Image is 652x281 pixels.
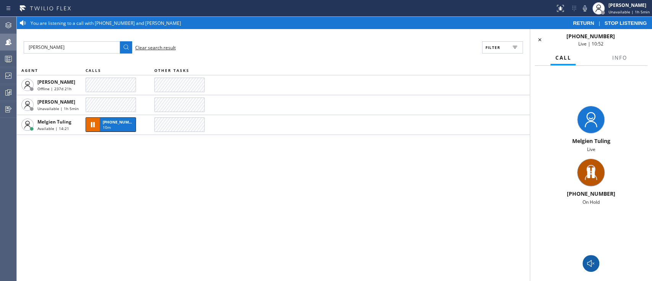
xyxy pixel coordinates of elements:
[550,50,576,65] button: Call
[566,32,615,40] span: [PHONE_NUMBER]
[555,54,571,61] span: Call
[31,20,181,26] span: You are listening to a call with [PHONE_NUMBER] and [PERSON_NAME]
[533,137,649,145] div: Melgien Tuling
[103,125,111,130] span: 10m
[578,41,603,47] span: Live | 10:52
[37,99,75,105] span: [PERSON_NAME]
[154,68,189,73] span: OTHER TASKS
[573,20,594,26] span: RETURN
[482,41,523,54] button: Filter
[37,106,79,111] span: Unavailable | 1h 5min
[600,20,650,26] button: STOP LISTENING
[587,146,595,153] span: Live
[135,44,176,51] span: Clear search result
[21,68,38,73] span: AGENT
[582,255,599,272] button: Monitor Call
[567,190,615,197] span: [PHONE_NUMBER]
[37,126,69,131] span: Available | 14:21
[612,54,627,61] span: Info
[485,45,500,50] span: Filter
[37,79,75,85] span: [PERSON_NAME]
[103,119,138,125] span: [PHONE_NUMBER]
[569,20,650,26] div: |
[607,50,631,65] button: Info
[608,2,650,8] div: [PERSON_NAME]
[86,115,138,134] button: [PHONE_NUMBER]10m
[604,20,647,26] span: STOP LISTENING
[86,68,101,73] span: CALLS
[579,3,590,14] button: Mute
[569,20,598,26] button: RETURN
[582,199,600,205] span: On Hold
[37,119,71,125] span: Melgien Tuling
[608,9,650,15] span: Unavailable | 1h 5min
[37,86,71,91] span: Offline | 237d 21h
[24,41,120,54] input: Search Agents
